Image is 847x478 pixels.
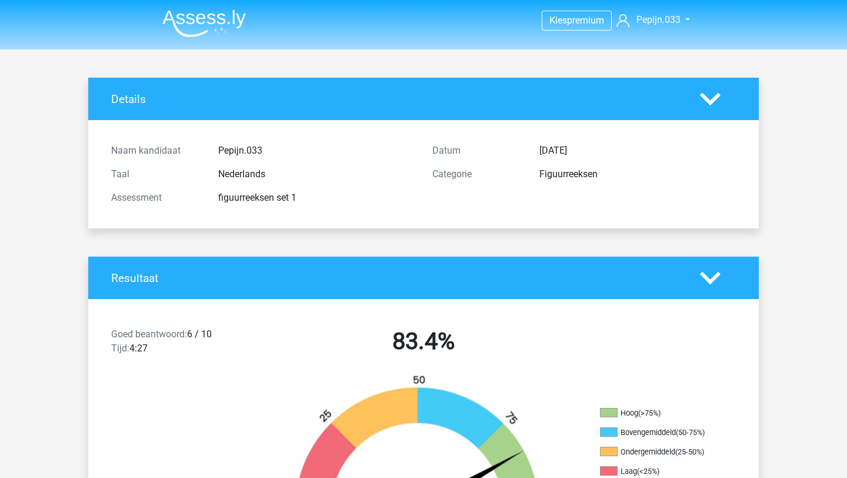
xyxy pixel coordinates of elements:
[600,447,718,457] li: Ondergemiddeld
[638,409,661,417] div: (>75%)
[612,13,694,27] a: Pepijn.033
[102,327,263,360] div: 6 / 10 4:27
[111,271,682,285] h4: Resultaat
[542,12,611,28] a: Kiespremium
[423,144,531,158] div: Datum
[102,167,209,181] div: Taal
[111,343,129,354] span: Tijd:
[162,9,246,37] img: Assessly
[549,15,567,26] span: Kies
[102,144,209,158] div: Naam kandidaat
[111,328,187,340] span: Goed beantwoord:
[272,327,575,356] h2: 83.4%
[531,167,745,181] div: Figuurreeksen
[531,144,745,158] div: [DATE]
[600,427,718,438] li: Bovengemiddeld
[676,428,705,437] div: (50-75%)
[567,15,604,26] span: premium
[102,191,209,205] div: Assessment
[675,447,704,456] div: (25-50%)
[636,14,681,25] span: Pepijn.033
[423,167,531,181] div: Categorie
[209,144,423,158] div: Pepijn.033
[600,408,718,419] li: Hoog
[600,466,718,477] li: Laag
[111,92,682,106] h4: Details
[209,191,423,205] div: figuurreeksen set 1
[209,167,423,181] div: Nederlands
[637,467,659,476] div: (<25%)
